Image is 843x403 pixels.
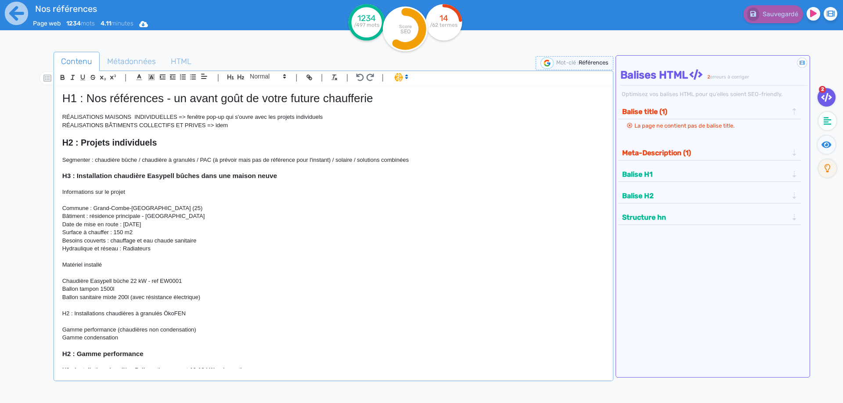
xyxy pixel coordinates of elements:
p: Ballon tampon 1500l [62,285,605,293]
span: mots [66,20,95,27]
button: Meta-Description (1) [620,146,791,160]
p: Gamme performance (chaudières non condensation) [62,326,605,334]
a: Métadonnées [100,52,163,71]
tspan: 14 [440,13,448,23]
p: Informations sur le projet [62,188,605,196]
input: title [33,2,286,16]
span: | [295,71,298,83]
a: HTML [163,52,199,71]
span: HTML [164,50,198,73]
p: Hydraulique et réseau : Radiateurs [62,245,605,253]
b: 1234 [66,20,81,27]
button: Balise title (1) [620,104,791,119]
span: Sauvegardé [763,11,798,18]
span: minutes [101,20,133,27]
p: Chaudière Easypell bûche 22 kW - ref EW0001 [62,277,605,285]
p: Ballon sanitaire mixte 200l (avec résistance électrique) [62,293,605,301]
p: Commune : Grand-Combe-[GEOGRAPHIC_DATA] (25) [62,204,605,212]
button: Structure hn [620,210,791,225]
span: 2 [707,74,710,80]
div: Balise H2 [620,189,800,203]
tspan: /497 mots [354,22,379,28]
p: Date de mise en route : [DATE] [62,221,605,228]
button: Sauvegardé [743,5,803,23]
span: | [346,71,348,83]
p: Gamme condensation [62,334,605,342]
div: Meta-Description (1) [620,146,800,160]
p: Surface à chauffer : 150 m2 [62,228,605,236]
span: Contenu [54,50,99,73]
span: | [382,71,384,83]
span: Références [579,59,609,66]
img: google-serp-logo.png [540,57,554,69]
p: H2 : Installations chaudières à granulés ÖkoFEN [62,310,605,317]
span: 2 [819,86,826,93]
span: Page web [33,20,61,27]
strong: H2 : Projets individuels [62,138,157,147]
tspan: SEO [400,28,411,35]
div: Structure hn [620,210,800,225]
p: Segmenter : chaudière bûche / chaudière à granulés / PAC (à prévoir mais pas de référence pour l'... [62,156,605,164]
span: Aligment [198,71,210,82]
div: Balise title (1) [620,104,800,119]
tspan: 1234 [357,13,376,23]
b: 4.11 [101,20,111,27]
p: Matériel installé [62,261,605,269]
h4: Balises HTML [620,69,808,82]
span: | [321,71,323,83]
p: RÉALISATIONS BÂTIMENTS COLLECTIFS ET PRIVES => idem [62,121,605,129]
tspan: /62 termes [430,22,458,28]
span: | [125,71,127,83]
strong: H3 : Installation chaudière Pellematic compact 10-18 kW - rénovation [62,367,249,373]
span: | [217,71,219,83]
strong: H2 : Gamme performance [62,350,144,357]
div: Optimisez vos balises HTML pour qu’elles soient SEO-friendly. [620,90,808,98]
span: I.Assistant [390,72,411,82]
strong: H3 : Installation chaudière Easypell bûches dans une maison neuve [62,172,277,179]
button: Balise H1 [620,167,791,182]
span: erreurs à corriger [710,74,749,80]
p: Bâtiment : résidence principale - [GEOGRAPHIC_DATA] [62,212,605,220]
tspan: Score [399,24,412,29]
div: Balise H1 [620,167,800,182]
a: Contenu [54,52,100,71]
p: Besoins couverts : chauffage et eau chaude sanitaire [62,237,605,245]
p: RÉALISATIONS MAISONS INDIVIDUELLES => fenêtre pop-up qui s'ouvre avec les projets individuels [62,113,605,121]
button: Balise H2 [620,189,791,203]
h1: H1 : Nos références - un avant goût de votre future chaufferie [62,92,605,105]
span: Métadonnées [100,50,163,73]
span: La page ne contient pas de balise title. [634,122,735,129]
span: Mot-clé : [556,59,579,66]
